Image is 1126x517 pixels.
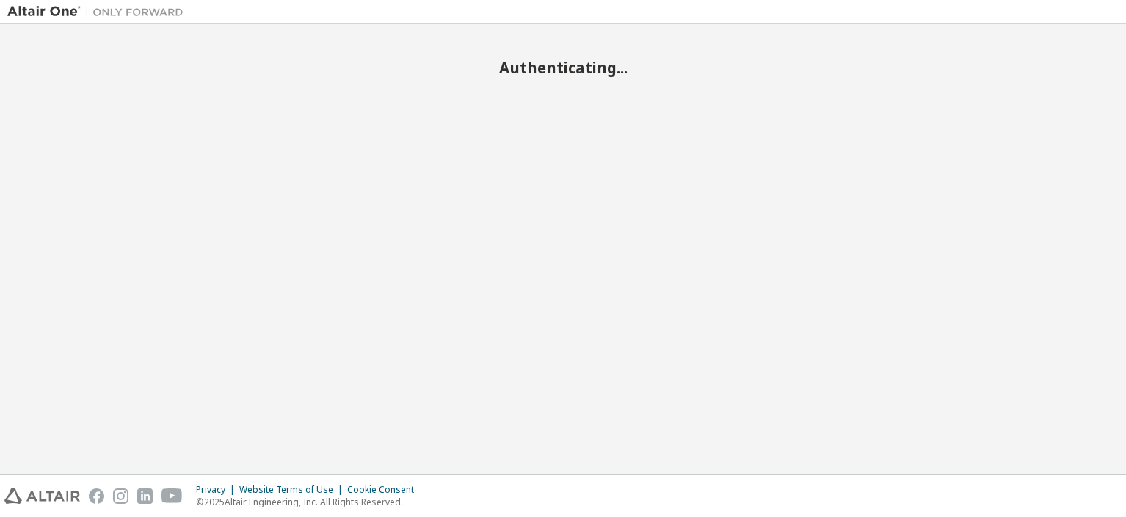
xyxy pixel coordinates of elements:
[89,488,104,504] img: facebook.svg
[137,488,153,504] img: linkedin.svg
[239,484,347,496] div: Website Terms of Use
[4,488,80,504] img: altair_logo.svg
[196,484,239,496] div: Privacy
[7,58,1119,77] h2: Authenticating...
[113,488,128,504] img: instagram.svg
[7,4,191,19] img: Altair One
[161,488,183,504] img: youtube.svg
[196,496,423,508] p: © 2025 Altair Engineering, Inc. All Rights Reserved.
[347,484,423,496] div: Cookie Consent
